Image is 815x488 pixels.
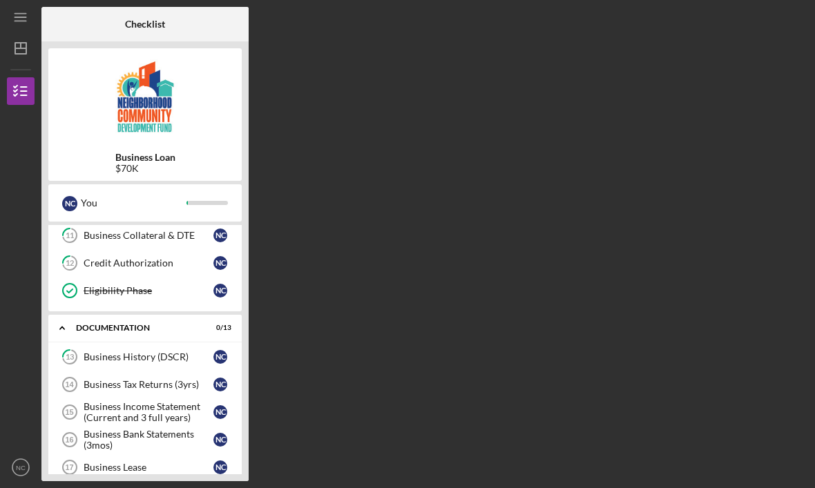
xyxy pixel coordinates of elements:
tspan: 12 [66,259,74,268]
tspan: 15 [65,408,73,416]
a: 11Business Collateral & DTENC [55,222,235,249]
tspan: 14 [65,380,74,389]
div: N C [62,196,77,211]
a: Eligibility PhaseNC [55,277,235,304]
tspan: 16 [65,436,73,444]
div: Business Income Statement (Current and 3 full years) [84,401,213,423]
div: N C [213,228,227,242]
tspan: 11 [66,231,74,240]
tspan: 13 [66,353,74,362]
a: 12Credit AuthorizationNC [55,249,235,277]
div: You [81,191,186,215]
a: 17Business LeaseNC [55,453,235,481]
b: Business Loan [115,152,175,163]
div: Business Tax Returns (3yrs) [84,379,213,390]
div: Business History (DSCR) [84,351,213,362]
text: NC [16,464,26,471]
div: Business Lease [84,462,213,473]
tspan: 17 [65,463,73,471]
div: N C [213,256,227,270]
div: documentation [76,324,197,332]
div: N C [213,433,227,447]
div: Eligibility Phase [84,285,213,296]
div: Business Bank Statements (3mos) [84,429,213,451]
div: N C [213,405,227,419]
div: Credit Authorization [84,257,213,269]
div: N C [213,460,227,474]
div: $70K [115,163,175,174]
div: N C [213,378,227,391]
a: 15Business Income Statement (Current and 3 full years)NC [55,398,235,426]
div: N C [213,284,227,297]
a: 13Business History (DSCR)NC [55,343,235,371]
div: 0 / 13 [207,324,231,332]
div: Business Collateral & DTE [84,230,213,241]
button: NC [7,453,35,481]
div: N C [213,350,227,364]
a: 16Business Bank Statements (3mos)NC [55,426,235,453]
b: Checklist [125,19,165,30]
a: 14Business Tax Returns (3yrs)NC [55,371,235,398]
img: Product logo [48,55,242,138]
